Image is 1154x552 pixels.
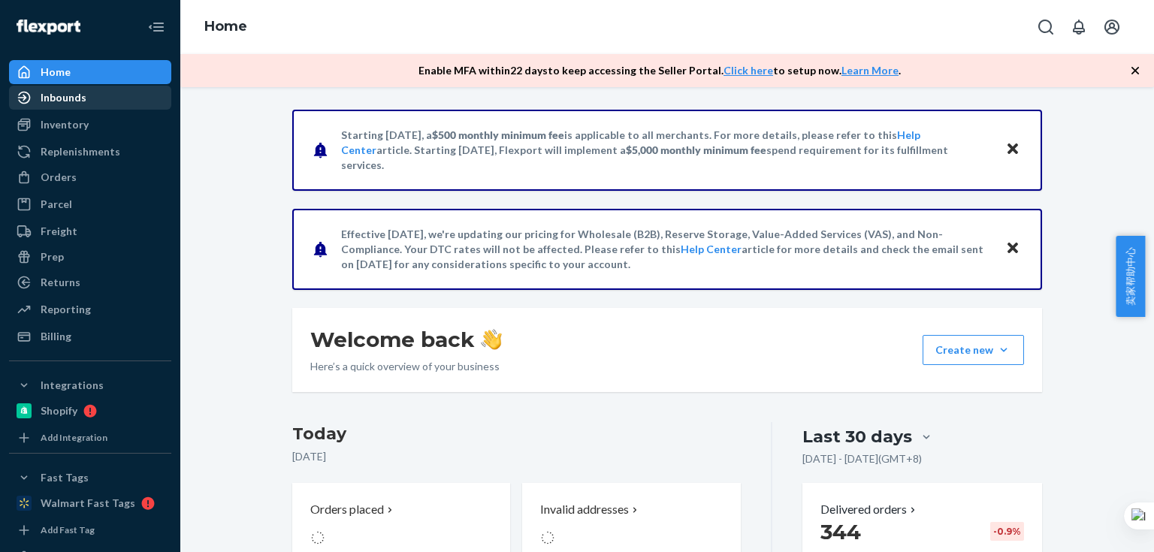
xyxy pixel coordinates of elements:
a: Freight [9,219,171,243]
a: Learn More [841,64,899,77]
img: Flexport logo [17,20,80,35]
a: Billing [9,324,171,348]
span: $5,000 monthly minimum fee [626,143,766,156]
a: Help Center [681,243,742,255]
a: Inbounds [9,86,171,110]
span: $500 monthly minimum fee [432,128,564,141]
a: Home [204,18,247,35]
button: Open account menu [1097,12,1127,42]
button: Integrations [9,373,171,397]
h3: Today [292,422,741,446]
div: Home [41,65,71,80]
button: Close [1003,139,1023,161]
div: Inventory [41,117,89,132]
button: Close [1003,238,1023,260]
p: Starting [DATE], a is applicable to all merchants. For more details, please refer to this article... [341,128,991,173]
h1: Welcome back [310,326,502,353]
p: [DATE] [292,449,741,464]
p: Effective [DATE], we're updating our pricing for Wholesale (B2B), Reserve Storage, Value-Added Se... [341,227,991,272]
a: Replenishments [9,140,171,164]
button: Open notifications [1064,12,1094,42]
p: Invalid addresses [540,501,629,518]
button: Close Navigation [141,12,171,42]
a: Orders [9,165,171,189]
div: Orders [41,170,77,185]
button: Open Search Box [1031,12,1061,42]
div: Prep [41,249,64,264]
a: Add Fast Tag [9,521,171,539]
div: Freight [41,224,77,239]
div: -0.9 % [990,522,1024,541]
button: Fast Tags [9,466,171,490]
div: Inbounds [41,90,86,105]
p: Orders placed [310,501,384,518]
div: Integrations [41,378,104,393]
div: Add Integration [41,431,107,444]
span: 344 [820,519,861,544]
ol: breadcrumbs [192,5,259,49]
a: Shopify [9,399,171,423]
button: Delivered orders [820,501,919,518]
img: hand-wave emoji [481,329,502,350]
p: [DATE] - [DATE] ( GMT+8 ) [802,451,922,466]
div: Billing [41,329,71,344]
button: 卖家帮助中心 [1116,236,1145,317]
div: Shopify [41,403,77,418]
a: Add Integration [9,429,171,447]
a: Click here [724,64,773,77]
div: Reporting [41,302,91,317]
a: Walmart Fast Tags [9,491,171,515]
a: Returns [9,270,171,294]
div: Fast Tags [41,470,89,485]
a: Reporting [9,297,171,321]
a: Prep [9,245,171,269]
div: Add Fast Tag [41,523,95,536]
a: Inventory [9,113,171,137]
div: Walmart Fast Tags [41,496,135,511]
div: Parcel [41,197,72,212]
a: Parcel [9,192,171,216]
a: Home [9,60,171,84]
div: Returns [41,275,80,290]
div: Replenishments [41,144,120,159]
p: Here’s a quick overview of your business [310,359,502,374]
div: Last 30 days [802,425,912,448]
button: Create new [923,335,1024,365]
p: Enable MFA within 22 days to keep accessing the Seller Portal. to setup now. . [418,63,901,78]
